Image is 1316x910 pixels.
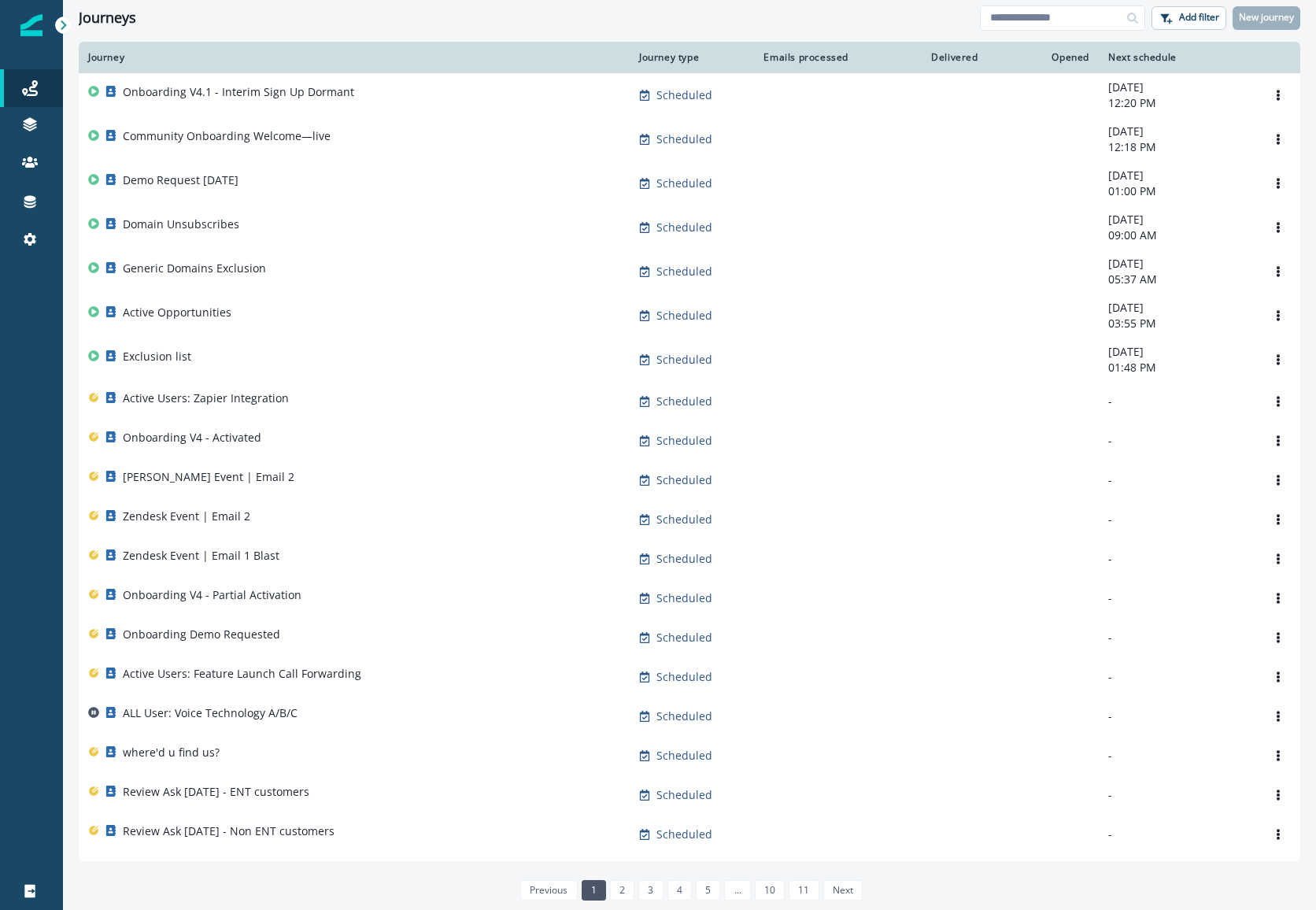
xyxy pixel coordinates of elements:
a: Page 4 [667,880,692,901]
button: Options [1266,468,1291,492]
p: Scheduled [656,748,712,764]
p: Scheduled [656,512,712,527]
div: Opened [997,51,1089,64]
p: Review Ask [DATE] - Non ENT customers [123,823,335,839]
button: Options [1266,304,1291,327]
button: Options [1266,429,1291,453]
a: Page 1 is your current page [582,880,606,901]
p: Scheduled [656,394,712,409]
button: Options [1266,216,1291,239]
button: Options [1266,83,1291,107]
p: Zendesk Event | Email 1 Blast [123,548,279,564]
p: 03:55 PM [1108,316,1247,331]
button: Options [1266,390,1291,413]
a: Review Ask [DATE] - Non ENT customersScheduled--Options [79,815,1300,854]
a: Page 2 [610,880,634,901]
a: Jump forward [724,880,750,901]
p: 05:37 AM [1108,272,1247,287]
p: Exclusion list [123,349,191,364]
a: Zendesk Event | Email 1 BlastScheduled--Options [79,539,1300,579]
a: Active Users: Feature Launch Call ForwardingScheduled--Options [79,657,1300,697]
p: Onboarding Demo Requested [123,627,280,642]
p: Community Onboarding Welcome—live [123,128,331,144]
p: [DATE] [1108,168,1247,183]
p: Review Ask [DATE] - ENT customers [123,784,309,800]
p: 01:00 PM [1108,183,1247,199]
a: Onboarding V4.1 - Interim Sign Up DormantScheduled-[DATE]12:20 PMOptions [79,73,1300,117]
p: Scheduled [656,308,712,324]
p: - [1108,472,1247,488]
p: New journey [1239,12,1294,23]
p: - [1108,433,1247,449]
p: [DATE] [1108,256,1247,272]
p: - [1108,748,1247,764]
a: Onboarding V4 - ActivatedScheduled--Options [79,421,1300,461]
img: Inflection [20,14,43,36]
ul: Pagination [516,880,863,901]
p: - [1108,590,1247,606]
div: Delivered [867,51,978,64]
p: Scheduled [656,87,712,103]
p: 01:48 PM [1108,360,1247,375]
p: Zendesk Event | Email 2 [123,509,250,524]
p: [DATE] [1108,212,1247,227]
p: Scheduled [656,264,712,279]
p: Generic Domains Exclusion [123,261,266,276]
button: Options [1266,744,1291,768]
p: - [1108,708,1247,724]
a: Zendesk Event | Email 2Scheduled--Options [79,500,1300,539]
p: - [1108,669,1247,685]
p: 09:00 AM [1108,227,1247,243]
a: Next page [823,880,863,901]
button: New journey [1233,6,1300,30]
p: [DATE] [1108,80,1247,95]
button: Options [1266,508,1291,531]
a: Active OpportunitiesScheduled-[DATE]03:55 PMOptions [79,294,1300,338]
p: Scheduled [656,590,712,606]
button: Options [1266,348,1291,372]
button: Options [1266,547,1291,571]
button: Options [1266,172,1291,195]
div: Next schedule [1108,51,1247,64]
p: - [1108,512,1247,527]
p: Scheduled [656,220,712,235]
a: Community Onboarding Welcome—liveScheduled-[DATE]12:18 PMOptions [79,117,1300,161]
button: Options [1266,665,1291,689]
p: Add filter [1179,12,1219,23]
a: Page 5 [696,880,720,901]
p: - [1108,394,1247,409]
a: Onboarding Demo RequestedScheduled--Options [79,618,1300,657]
button: Options [1266,586,1291,610]
p: Demo Request [DATE] [123,172,238,188]
a: Page 3 [638,880,663,901]
p: - [1108,827,1247,842]
p: 12:20 PM [1108,95,1247,111]
p: [PERSON_NAME] Event | Email 2 [123,469,294,485]
p: Scheduled [656,708,712,724]
p: [DATE] [1108,124,1247,139]
p: - [1108,787,1247,803]
p: where'd u find us? [123,745,220,760]
p: Scheduled [656,433,712,449]
p: - [1108,551,1247,567]
p: Active Opportunities [123,305,231,320]
p: Scheduled [656,131,712,147]
p: Scheduled [656,630,712,646]
p: 12:18 PM [1108,139,1247,155]
p: Onboarding V4.1 - Interim Sign Up Dormant [123,84,354,100]
p: ALL User: Voice Technology A/B/C [123,705,298,721]
a: ALL User: Voice Technology A/B/CScheduled--Options [79,697,1300,736]
a: Exclusion listScheduled-[DATE]01:48 PMOptions [79,338,1300,382]
button: Options [1266,823,1291,846]
p: Onboarding V4 - Activated [123,430,261,446]
a: Active Users: Zapier IntegrationScheduled--Options [79,382,1300,421]
button: Options [1266,128,1291,151]
button: Options [1266,705,1291,728]
a: where'd u find us?Scheduled--Options [79,736,1300,775]
p: Scheduled [656,669,712,685]
p: Scheduled [656,352,712,368]
a: [PERSON_NAME] Event | Email 2Scheduled--Options [79,461,1300,500]
a: ALL User: Community Newsletter Send [DATE]Scheduled--Options [79,854,1300,893]
p: Scheduled [656,551,712,567]
div: Journey [88,51,620,64]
